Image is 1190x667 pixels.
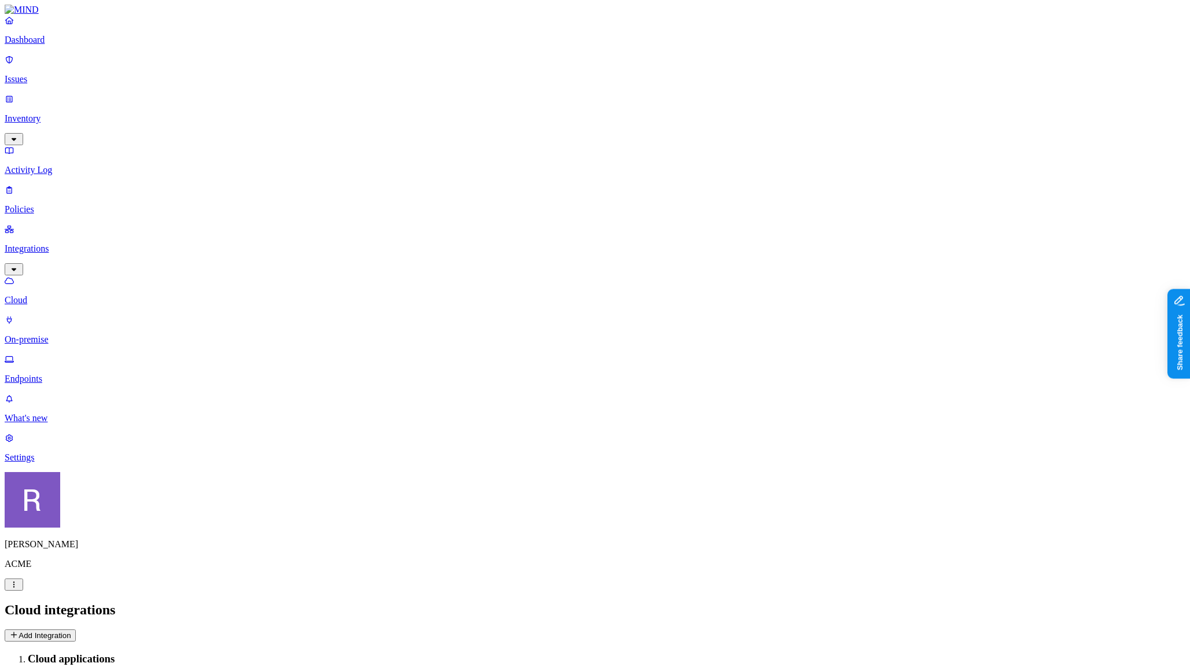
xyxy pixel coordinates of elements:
[5,295,1185,305] p: Cloud
[5,224,1185,274] a: Integrations
[5,472,60,528] img: Rich Thompson
[5,54,1185,84] a: Issues
[5,15,1185,45] a: Dashboard
[28,653,1185,665] h3: Cloud applications
[5,113,1185,124] p: Inventory
[5,559,1185,569] p: ACME
[5,94,1185,143] a: Inventory
[5,35,1185,45] p: Dashboard
[5,433,1185,463] a: Settings
[5,393,1185,423] a: What's new
[5,275,1185,305] a: Cloud
[5,315,1185,345] a: On-premise
[5,374,1185,384] p: Endpoints
[5,185,1185,215] a: Policies
[5,334,1185,345] p: On-premise
[5,539,1185,550] p: [PERSON_NAME]
[5,452,1185,463] p: Settings
[5,204,1185,215] p: Policies
[5,354,1185,384] a: Endpoints
[5,5,1185,15] a: MIND
[5,413,1185,423] p: What's new
[5,165,1185,175] p: Activity Log
[5,602,1185,618] h2: Cloud integrations
[5,629,76,642] button: Add Integration
[5,145,1185,175] a: Activity Log
[5,74,1185,84] p: Issues
[5,5,39,15] img: MIND
[5,244,1185,254] p: Integrations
